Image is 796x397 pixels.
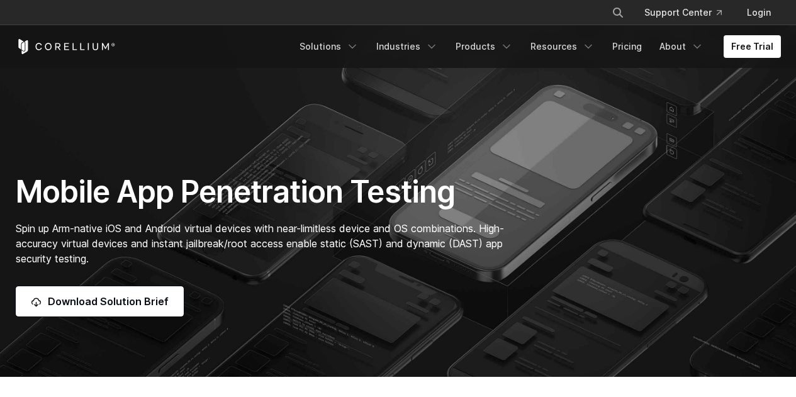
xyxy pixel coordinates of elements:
[605,35,649,58] a: Pricing
[292,35,781,58] div: Navigation Menu
[48,294,169,309] span: Download Solution Brief
[634,1,732,24] a: Support Center
[16,39,116,54] a: Corellium Home
[448,35,520,58] a: Products
[597,1,781,24] div: Navigation Menu
[369,35,446,58] a: Industries
[292,35,366,58] a: Solutions
[724,35,781,58] a: Free Trial
[737,1,781,24] a: Login
[607,1,629,24] button: Search
[652,35,711,58] a: About
[16,286,184,316] a: Download Solution Brief
[523,35,602,58] a: Resources
[16,222,504,265] span: Spin up Arm-native iOS and Android virtual devices with near-limitless device and OS combinations...
[16,173,517,211] h1: Mobile App Penetration Testing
